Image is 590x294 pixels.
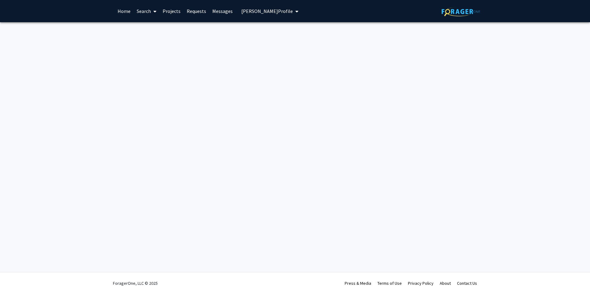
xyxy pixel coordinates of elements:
a: Requests [184,0,209,22]
a: About [440,280,451,286]
a: Projects [160,0,184,22]
a: Home [114,0,134,22]
a: Terms of Use [377,280,402,286]
div: ForagerOne, LLC © 2025 [113,272,158,294]
a: Messages [209,0,236,22]
img: ForagerOne Logo [442,7,480,16]
a: Contact Us [457,280,477,286]
a: Privacy Policy [408,280,434,286]
a: Search [134,0,160,22]
span: [PERSON_NAME] Profile [241,8,293,14]
a: Press & Media [345,280,371,286]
